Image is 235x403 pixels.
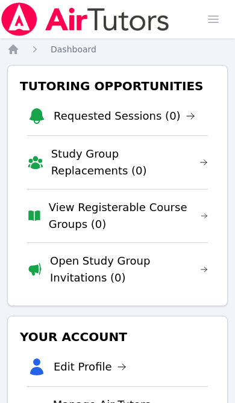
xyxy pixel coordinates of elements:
a: Edit Profile [54,358,127,375]
a: Open Study Group Invitations (0) [50,253,208,286]
a: Dashboard [51,43,96,55]
h3: Your Account [17,326,218,348]
nav: Breadcrumb [7,43,228,55]
h3: Tutoring Opportunities [17,75,218,97]
span: Dashboard [51,45,96,54]
a: Requested Sessions (0) [54,108,195,125]
a: View Registerable Course Groups (0) [49,199,208,233]
a: Study Group Replacements (0) [51,146,208,179]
